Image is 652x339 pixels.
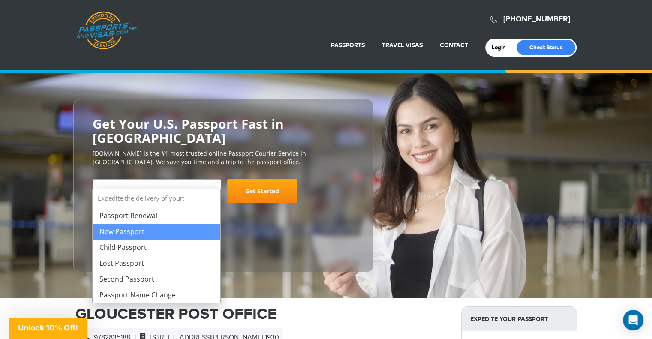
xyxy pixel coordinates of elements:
[93,189,220,303] li: Expedite the delivery of your:
[93,208,220,224] li: Passport Renewal
[331,42,365,49] a: Passports
[462,307,577,331] strong: Expedite Your Passport
[93,240,220,255] li: Child Passport
[623,310,643,330] div: Open Intercom Messenger
[9,318,87,339] div: Unlock 10% Off!
[440,42,468,49] a: Contact
[99,183,212,207] span: Select Your Service
[76,11,137,50] a: Passports & [DOMAIN_NAME]
[93,287,220,303] li: Passport Name Change
[93,117,354,145] h2: Get Your U.S. Passport Fast in [GEOGRAPHIC_DATA]
[75,306,448,322] h1: GLOUCESTER POST OFFICE
[93,149,354,166] p: [DOMAIN_NAME] is the #1 most trusted online Passport Courier Service in [GEOGRAPHIC_DATA]. We sav...
[503,15,570,24] a: [PHONE_NUMBER]
[517,40,575,55] a: Check Status
[93,271,220,287] li: Second Passport
[382,42,423,49] a: Travel Visas
[227,179,297,203] a: Get Started
[93,207,354,216] span: Starting at $199 + government fees
[93,179,221,203] span: Select Your Service
[99,187,168,197] span: Select Your Service
[18,323,78,332] span: Unlock 10% Off!
[492,44,512,51] a: Login
[93,255,220,271] li: Lost Passport
[93,224,220,240] li: New Passport
[93,189,220,208] strong: Expedite the delivery of your:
